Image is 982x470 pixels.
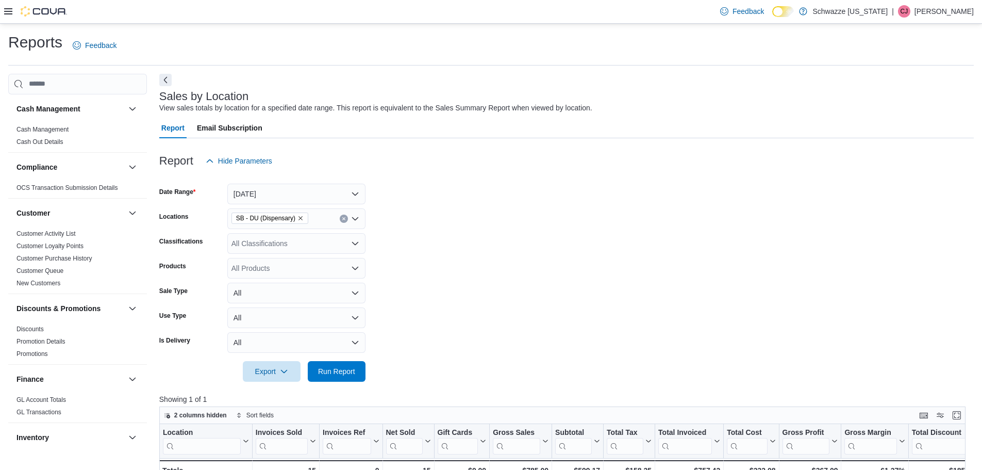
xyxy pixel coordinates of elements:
[16,242,84,250] a: Customer Loyalty Points
[16,254,92,263] span: Customer Purchase History
[782,428,838,454] button: Gross Profit
[16,374,44,384] h3: Finance
[812,5,888,18] p: Schwazze [US_STATE]
[772,6,794,17] input: Dark Mode
[727,428,767,437] div: Total Cost
[69,35,121,56] a: Feedback
[159,336,190,345] label: Is Delivery
[159,74,172,86] button: Next
[914,5,974,18] p: [PERSON_NAME]
[555,428,592,454] div: Subtotal
[174,411,227,419] span: 2 columns hidden
[16,326,44,333] a: Discounts
[256,428,308,437] div: Invoices Sold
[386,428,422,454] div: Net Sold
[340,215,348,223] button: Clear input
[555,428,592,437] div: Subtotal
[227,184,365,204] button: [DATE]
[16,267,63,275] span: Customer Queue
[733,6,764,17] span: Feedback
[16,104,124,114] button: Cash Management
[323,428,379,454] button: Invoices Ref
[918,409,930,422] button: Keyboard shortcuts
[16,432,49,443] h3: Inventory
[16,396,66,404] span: GL Account Totals
[16,396,66,403] a: GL Account Totals
[782,428,829,454] div: Gross Profit
[16,184,118,192] span: OCS Transaction Submission Details
[351,239,359,248] button: Open list of options
[16,126,69,133] a: Cash Management
[159,213,189,221] label: Locations
[351,264,359,272] button: Open list of options
[844,428,896,454] div: Gross Margin
[782,428,829,437] div: Gross Profit
[16,138,63,146] span: Cash Out Details
[607,428,643,454] div: Total Tax
[351,215,359,223] button: Open list of options
[231,213,308,224] span: SB - DU (Dispensary)
[16,208,50,218] h3: Customer
[658,428,712,454] div: Total Invoiced
[16,104,80,114] h3: Cash Management
[16,138,63,145] a: Cash Out Details
[227,332,365,353] button: All
[297,215,304,221] button: Remove SB - DU (Dispensary) from selection in this group
[126,373,139,385] button: Finance
[236,213,295,223] span: SB - DU (Dispensary)
[163,428,249,454] button: Location
[256,428,308,454] div: Invoices Sold
[126,207,139,219] button: Customer
[159,312,186,320] label: Use Type
[16,280,60,287] a: New Customers
[892,5,894,18] p: |
[16,350,48,358] a: Promotions
[16,350,48,358] span: Promotions
[126,161,139,173] button: Compliance
[160,409,231,422] button: 2 columns hidden
[727,428,767,454] div: Total Cost
[8,323,147,364] div: Discounts & Promotions
[901,5,908,18] span: CJ
[159,394,974,404] p: Showing 1 of 1
[161,118,185,138] span: Report
[911,428,975,454] button: Total Discount
[318,366,355,377] span: Run Report
[16,184,118,191] a: OCS Transaction Submission Details
[607,428,643,437] div: Total Tax
[772,17,773,18] span: Dark Mode
[8,123,147,152] div: Cash Management
[126,302,139,315] button: Discounts & Promotions
[16,125,69,134] span: Cash Management
[555,428,600,454] button: Subtotal
[911,428,967,437] div: Total Discount
[16,255,92,262] a: Customer Purchase History
[8,394,147,423] div: Finance
[159,103,592,114] div: View sales totals by location for a specified date range. This report is equivalent to the Sales ...
[8,228,147,294] div: Customer
[308,361,365,382] button: Run Report
[951,409,963,422] button: Enter fullscreen
[16,303,101,314] h3: Discounts & Promotions
[202,151,276,171] button: Hide Parameters
[437,428,486,454] button: Gift Cards
[159,262,186,270] label: Products
[16,230,76,238] span: Customer Activity List
[386,428,422,437] div: Net Sold
[249,361,294,382] span: Export
[493,428,540,454] div: Gross Sales
[16,432,124,443] button: Inventory
[607,428,652,454] button: Total Tax
[16,409,61,416] a: GL Transactions
[844,428,896,437] div: Gross Margin
[246,411,274,419] span: Sort fields
[197,118,262,138] span: Email Subscription
[256,428,316,454] button: Invoices Sold
[437,428,478,454] div: Gift Card Sales
[16,374,124,384] button: Finance
[16,337,65,346] span: Promotion Details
